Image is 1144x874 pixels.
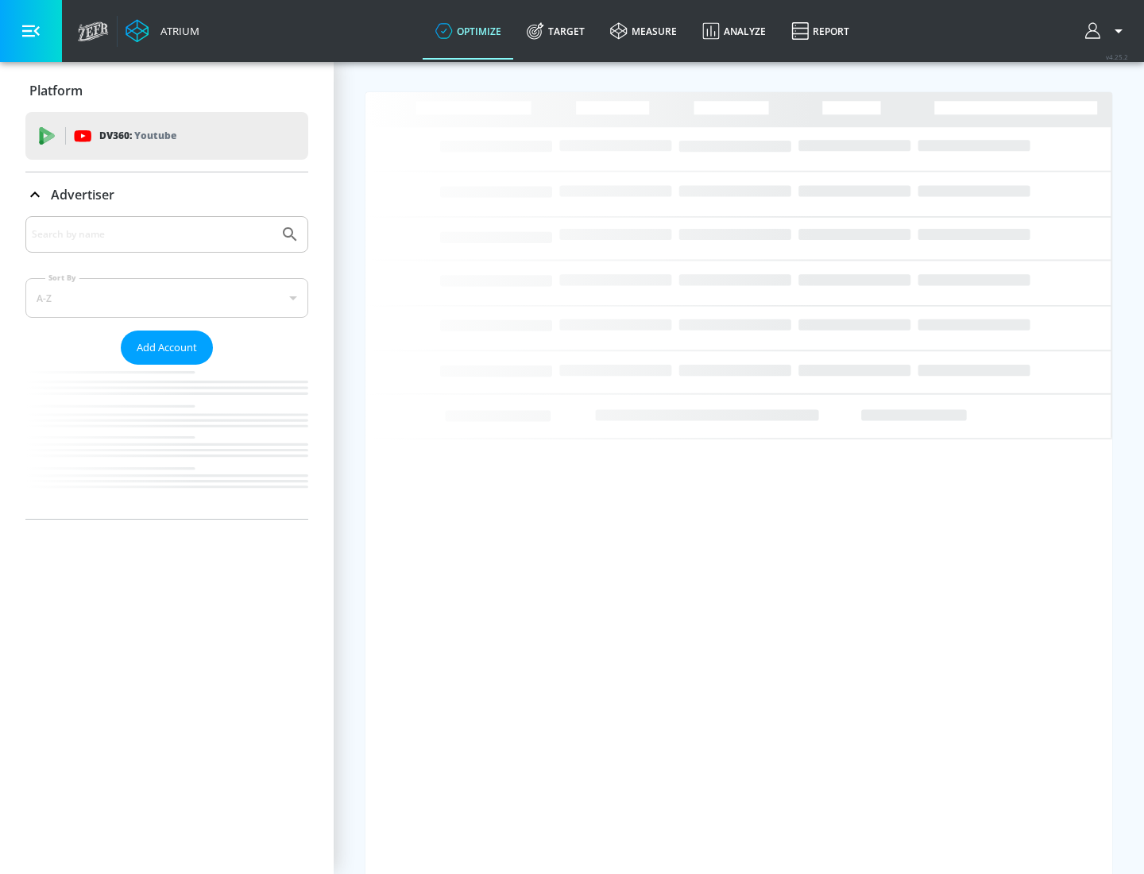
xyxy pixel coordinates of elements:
[25,278,308,318] div: A-Z
[121,331,213,365] button: Add Account
[514,2,597,60] a: Target
[51,186,114,203] p: Advertiser
[137,338,197,357] span: Add Account
[134,127,176,144] p: Youtube
[597,2,690,60] a: measure
[779,2,862,60] a: Report
[45,273,79,283] label: Sort By
[690,2,779,60] a: Analyze
[1106,52,1128,61] span: v 4.25.2
[99,127,176,145] p: DV360:
[25,365,308,519] nav: list of Advertiser
[25,112,308,160] div: DV360: Youtube
[25,68,308,113] div: Platform
[25,172,308,217] div: Advertiser
[32,224,272,245] input: Search by name
[423,2,514,60] a: optimize
[29,82,83,99] p: Platform
[154,24,199,38] div: Atrium
[126,19,199,43] a: Atrium
[25,216,308,519] div: Advertiser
